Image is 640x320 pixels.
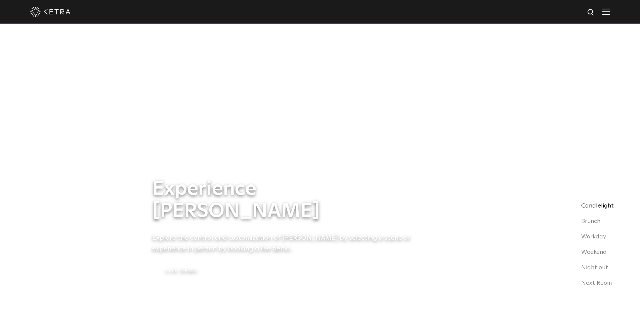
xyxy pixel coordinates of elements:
[573,276,640,290] div: Next Room
[152,264,211,278] a: Live Demo
[587,8,595,17] img: search icon
[602,8,610,15] img: Hamburger%20Nav.svg
[581,249,607,255] span: Weekend
[581,265,608,271] span: Night out
[581,203,614,209] span: Candlelight
[581,218,600,224] span: Brunch
[30,7,71,17] img: ketra-logo-2019-white
[152,178,421,222] h1: Experience [PERSON_NAME]
[152,232,421,254] h5: Explore the control and customization of [PERSON_NAME] by selecting a scene or experience in pers...
[581,234,606,240] span: Workday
